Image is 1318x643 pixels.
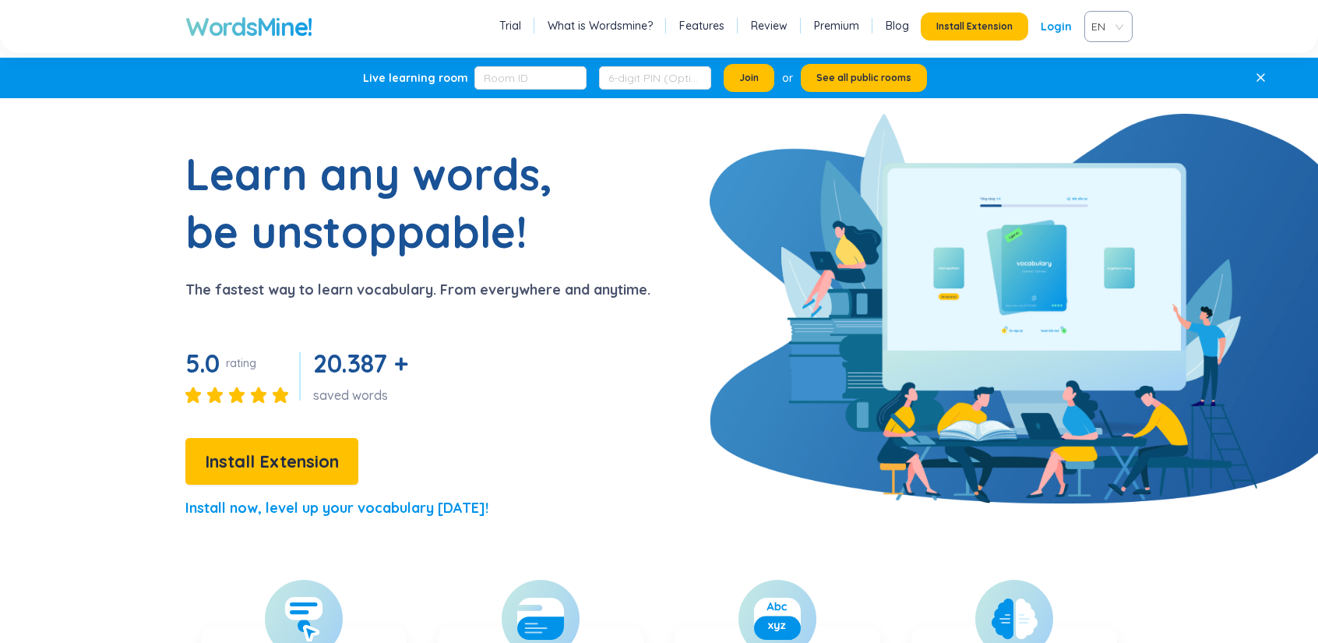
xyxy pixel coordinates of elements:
div: Live learning room [363,70,468,86]
span: 5.0 [185,348,220,379]
a: Install Extension [185,455,358,471]
a: Trial [499,18,521,34]
a: Premium [814,18,859,34]
input: Room ID [474,66,587,90]
p: Install now, level up your vocabulary [DATE]! [185,497,488,519]
div: saved words [313,387,414,404]
h1: Learn any words, be unstoppable! [185,145,575,260]
a: WordsMine! [185,11,312,42]
input: 6-digit PIN (Optional) [599,66,711,90]
span: Join [739,72,759,84]
span: VIE [1091,15,1119,38]
a: Blog [886,18,909,34]
button: Join [724,64,774,92]
span: Install Extension [205,448,339,475]
div: rating [226,355,256,371]
a: Review [751,18,788,34]
span: See all public rooms [816,72,911,84]
a: What is Wordsmine? [548,18,653,34]
button: See all public rooms [801,64,927,92]
span: Install Extension [936,20,1013,33]
button: Install Extension [921,12,1028,41]
p: The fastest way to learn vocabulary. From everywhere and anytime. [185,279,650,301]
button: Install Extension [185,438,358,485]
a: Login [1041,12,1072,41]
a: Features [679,18,724,34]
div: or [782,69,793,87]
span: 20.387 + [313,348,407,379]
